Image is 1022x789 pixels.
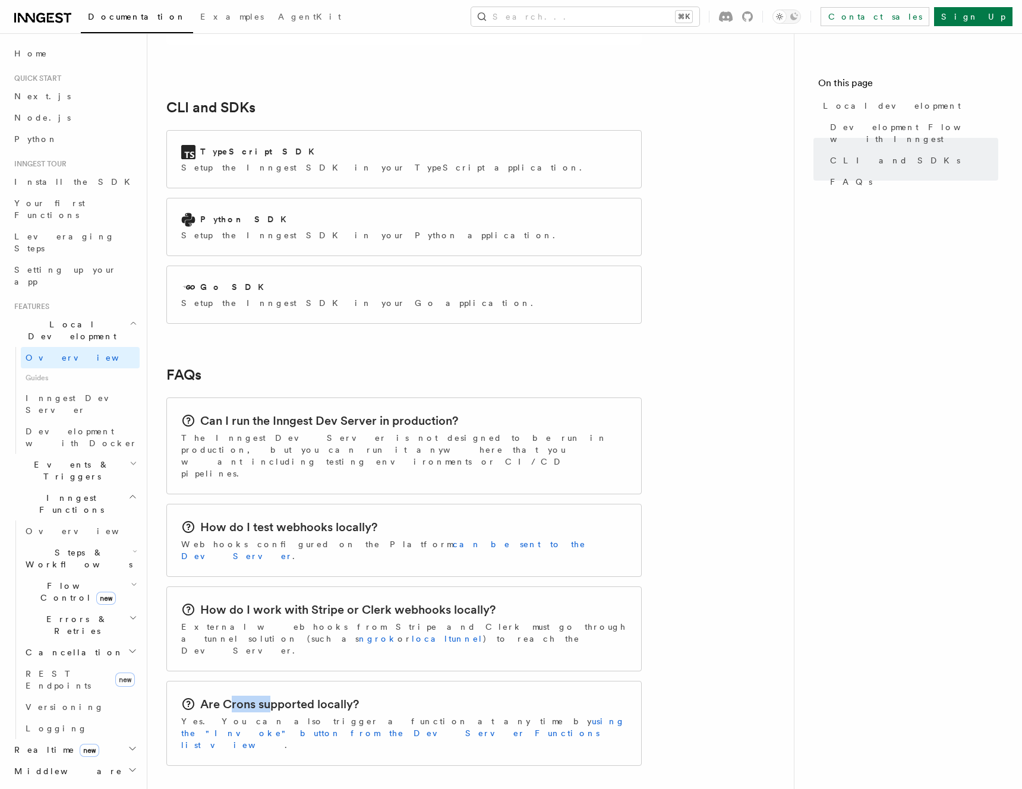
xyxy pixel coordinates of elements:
[830,121,998,145] span: Development Flow with Inngest
[676,11,692,23] kbd: ⌘K
[10,487,140,520] button: Inngest Functions
[166,130,642,188] a: TypeScript SDKSetup the Inngest SDK in your TypeScript application.
[21,646,124,658] span: Cancellation
[825,116,998,150] a: Development Flow with Inngest
[21,520,140,542] a: Overview
[181,539,586,561] a: can be sent to the Dev Server
[181,297,540,309] p: Setup the Inngest SDK in your Go application.
[181,229,562,241] p: Setup the Inngest SDK in your Python application.
[181,162,589,173] p: Setup the Inngest SDK in your TypeScript application.
[14,48,48,59] span: Home
[21,696,140,718] a: Versioning
[21,421,140,454] a: Development with Docker
[10,171,140,192] a: Install the SDK
[200,12,264,21] span: Examples
[181,432,627,479] p: The Inngest Dev Server is not designed to be run in production, but you can run it anywhere that ...
[200,601,496,618] h2: How do I work with Stripe or Clerk webhooks locally?
[10,107,140,128] a: Node.js
[471,7,699,26] button: Search...⌘K
[14,134,58,144] span: Python
[772,10,801,24] button: Toggle dark mode
[26,724,87,733] span: Logging
[21,608,140,642] button: Errors & Retries
[166,367,201,383] a: FAQs
[10,760,140,782] button: Middleware
[181,538,627,562] p: Webhooks configured on the Platform .
[115,673,135,687] span: new
[271,4,348,32] a: AgentKit
[200,146,321,157] h2: TypeScript SDK
[21,347,140,368] a: Overview
[825,171,998,192] a: FAQs
[278,12,341,21] span: AgentKit
[21,547,133,570] span: Steps & Workflows
[10,226,140,259] a: Leveraging Steps
[14,91,71,101] span: Next.js
[10,43,140,64] a: Home
[825,150,998,171] a: CLI and SDKs
[21,575,140,608] button: Flow Controlnew
[10,192,140,226] a: Your first Functions
[200,696,359,712] h2: Are Crons supported locally?
[193,4,271,32] a: Examples
[10,744,99,756] span: Realtime
[21,642,140,663] button: Cancellation
[10,128,140,150] a: Python
[14,177,137,187] span: Install the SDK
[10,74,61,83] span: Quick start
[10,318,130,342] span: Local Development
[200,281,271,293] h2: Go SDK
[181,715,627,751] p: Yes. You can also trigger a function at any time by .
[200,213,294,225] h2: Python SDK
[934,7,1012,26] a: Sign Up
[10,739,140,760] button: Realtimenew
[181,717,625,750] a: using the "Invoke" button from the Dev Server Functions list view
[88,12,186,21] span: Documentation
[166,266,642,324] a: Go SDKSetup the Inngest SDK in your Go application.
[10,492,128,516] span: Inngest Functions
[818,95,998,116] a: Local development
[21,368,140,387] span: Guides
[26,526,148,536] span: Overview
[21,580,131,604] span: Flow Control
[166,198,642,256] a: Python SDKSetup the Inngest SDK in your Python application.
[26,669,91,690] span: REST Endpoints
[200,519,377,535] h2: How do I test webhooks locally?
[96,592,116,605] span: new
[26,393,127,415] span: Inngest Dev Server
[21,613,129,637] span: Errors & Retries
[10,347,140,454] div: Local Development
[26,702,104,712] span: Versioning
[181,621,627,657] p: External webhooks from Stripe and Clerk must go through a tunnel solution (such as or ) to reach ...
[830,176,872,188] span: FAQs
[81,4,193,33] a: Documentation
[80,744,99,757] span: new
[200,412,458,429] h2: Can I run the Inngest Dev Server in production?
[830,154,960,166] span: CLI and SDKs
[10,520,140,739] div: Inngest Functions
[823,100,961,112] span: Local development
[21,542,140,575] button: Steps & Workflows
[21,718,140,739] a: Logging
[10,459,130,482] span: Events & Triggers
[21,387,140,421] a: Inngest Dev Server
[359,634,398,643] a: ngrok
[166,99,255,116] a: CLI and SDKs
[10,159,67,169] span: Inngest tour
[821,7,929,26] a: Contact sales
[10,259,140,292] a: Setting up your app
[26,427,137,448] span: Development with Docker
[21,663,140,696] a: REST Endpointsnew
[10,314,140,347] button: Local Development
[26,353,148,362] span: Overview
[14,232,115,253] span: Leveraging Steps
[14,265,116,286] span: Setting up your app
[14,113,71,122] span: Node.js
[10,302,49,311] span: Features
[818,76,998,95] h4: On this page
[14,198,85,220] span: Your first Functions
[10,86,140,107] a: Next.js
[412,634,483,643] a: localtunnel
[10,765,122,777] span: Middleware
[10,454,140,487] button: Events & Triggers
